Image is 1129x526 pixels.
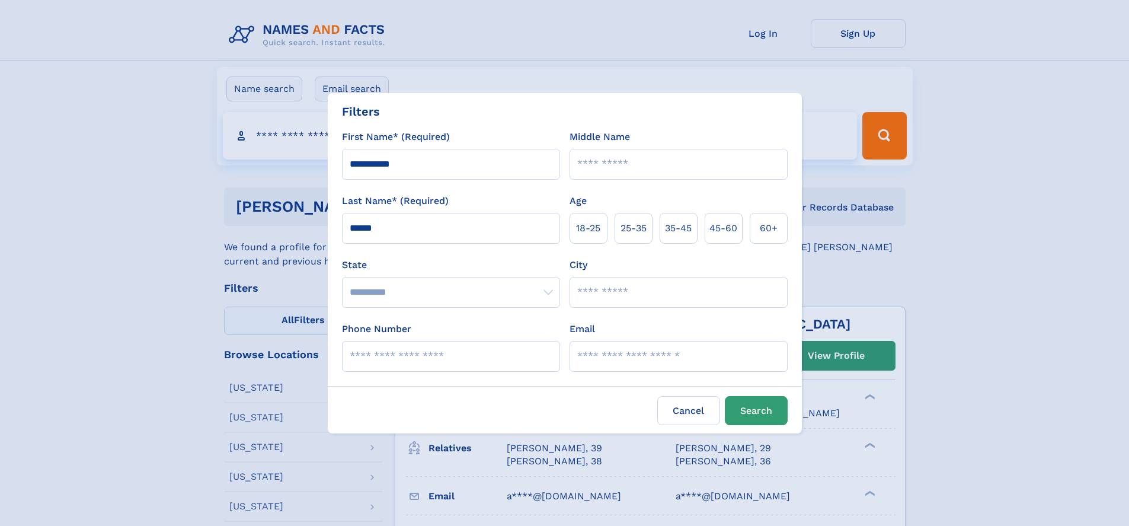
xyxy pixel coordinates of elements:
span: 25‑35 [621,221,647,235]
span: 60+ [760,221,778,235]
span: 35‑45 [665,221,692,235]
span: 18‑25 [576,221,600,235]
label: First Name* (Required) [342,130,450,144]
label: Phone Number [342,322,411,336]
label: State [342,258,560,272]
div: Filters [342,103,380,120]
label: Middle Name [570,130,630,144]
button: Search [725,396,788,425]
span: 45‑60 [709,221,737,235]
label: Cancel [657,396,720,425]
label: Age [570,194,587,208]
label: City [570,258,587,272]
label: Email [570,322,595,336]
label: Last Name* (Required) [342,194,449,208]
